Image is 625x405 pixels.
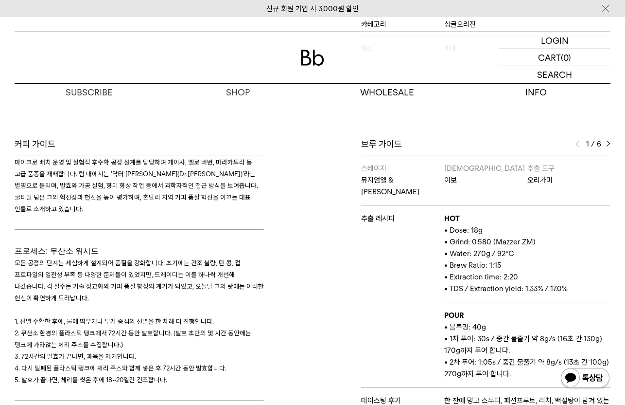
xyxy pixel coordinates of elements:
p: WHOLESALE [312,84,462,101]
p: 추출 레시피 [361,213,444,224]
span: • Brew Ratio: 1:15 [444,261,502,270]
p: LOGIN [541,32,569,49]
p: • 2차 푸어: 1:05s / 중간 물줄기 약 8g/s (13초 간 100g) 270g까지 푸어 합니다. [444,356,610,380]
p: 이보 [444,174,527,186]
a: 신규 회원 가입 시 3,000원 할인 [266,4,359,13]
a: LOGIN [499,32,610,49]
a: CART (0) [499,49,610,66]
p: • 블루밍: 40g [444,321,610,333]
span: • Grind: 0.580 (Mazzer ZM) [444,238,536,246]
p: INFO [462,84,611,101]
span: 추출 도구 [527,164,555,173]
p: SEARCH [537,66,572,83]
span: 2. 무산소 환경의 플라스틱 탱크에서 72시간 동안 발효합니다. ( [15,329,175,337]
p: 오리가미 [527,174,610,186]
img: 카카오톡 채널 1:1 채팅 버튼 [560,367,610,390]
p: • 1차 푸어: 30s / 중간 물줄기 약 8g/s (16초 간 130g) 170g까지 푸어 합니다. [444,333,610,356]
span: 스테이지 [361,164,386,173]
a: SHOP [164,84,313,101]
span: • Water: 270g / 92°C [444,249,514,258]
span: • Extraction time: 2:20 [444,273,518,281]
span: 1 [585,138,589,150]
span: 3. 72시간의 발효가 끝나면, 과육을 제거합니다. [15,352,136,360]
span: 5. 발효가 끝나면, 체리를 씻은 후에 18~20일간 건조합니다. [15,376,167,384]
span: • Dose: 18g [444,226,483,235]
span: / [591,138,595,150]
div: 커피 가이드 [15,138,264,150]
img: 로고 [301,50,324,66]
p: 뮤지엄엘 & [PERSON_NAME] [361,174,444,198]
p: (0) [561,49,571,66]
div: 브루 가이드 [361,138,610,150]
span: 6 [597,138,601,150]
span: 1. 선별 수확한 후에, 물에 띄우거나 무게 중심의 선별을 한 차례 더 진행합니다. [15,317,214,325]
p: CART [538,49,561,66]
b: HOT [444,214,460,223]
span: [DEMOGRAPHIC_DATA] [444,164,525,173]
span: • TDS / Extraction yield: 1.33% / 17.0% [444,284,568,293]
b: POUR [444,311,464,320]
span: 4. 다시 밀폐된 플라스틱 탱크에 체리 주스와 함께 넣은 후 72시간 동안 발효합니다. [15,364,226,372]
span: 모든 공정의 단계는 세심하게 설계되어 품질을 강화합니다. 초기에는 건조 불량, 탄 콩, 컵 프로파일의 일관성 부족 등 다양한 문제들이 있었지만, 드레이디는 이를 하나씩 개선해... [15,259,264,302]
a: SUBSCRIBE [15,84,164,101]
span: 프로세스: 무산소 워시드 [15,247,99,255]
